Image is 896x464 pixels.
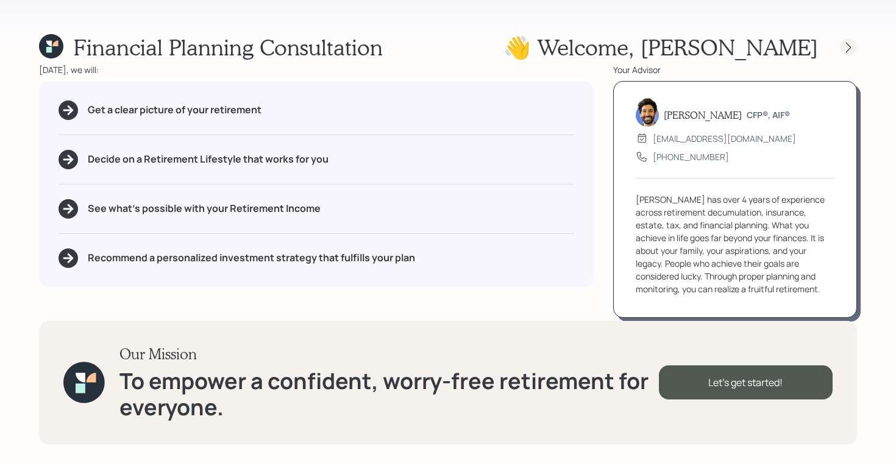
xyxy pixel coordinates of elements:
[88,252,415,264] h5: Recommend a personalized investment strategy that fulfills your plan
[636,97,659,127] img: eric-schwartz-headshot.png
[39,63,594,76] div: [DATE], we will:
[636,193,834,295] div: [PERSON_NAME] has over 4 years of experience across retirement decumulation, insurance, estate, t...
[119,345,659,363] h3: Our Mission
[613,63,857,76] div: Your Advisor
[88,203,321,214] h5: See what's possible with your Retirement Income
[119,368,659,420] h1: To empower a confident, worry-free retirement for everyone.
[503,34,818,60] h1: 👋 Welcome , [PERSON_NAME]
[664,109,742,121] h5: [PERSON_NAME]
[73,34,383,60] h1: Financial Planning Consultation
[653,132,796,145] div: [EMAIL_ADDRESS][DOMAIN_NAME]
[88,104,261,116] h5: Get a clear picture of your retirement
[653,150,729,163] div: [PHONE_NUMBER]
[659,365,833,399] div: Let's get started!
[88,153,329,165] h5: Decide on a Retirement Lifestyle that works for you
[747,110,790,121] h6: CFP®, AIF®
